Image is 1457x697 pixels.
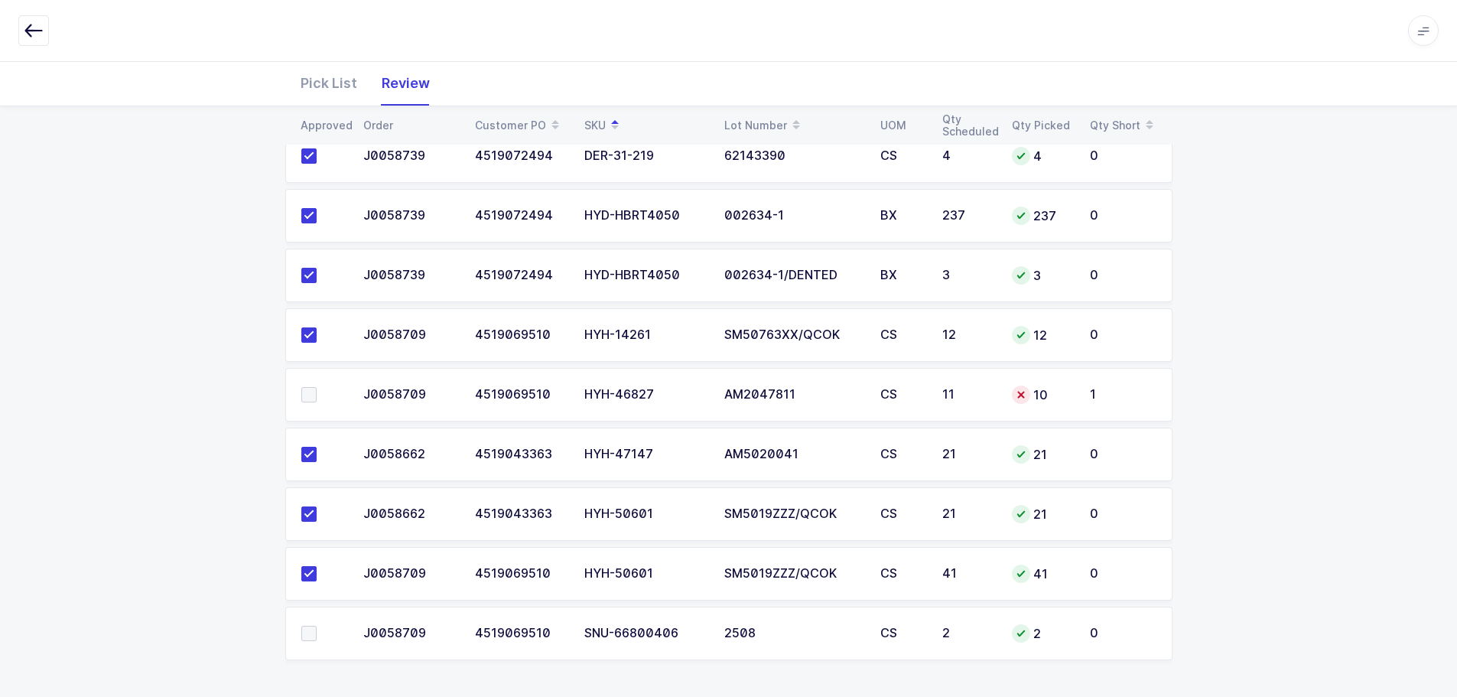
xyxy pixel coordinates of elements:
[724,112,862,138] div: Lot Number
[1090,112,1163,138] div: Qty Short
[369,61,442,106] div: Review
[1090,567,1156,581] div: 0
[1012,386,1072,404] div: 10
[1090,448,1156,461] div: 0
[942,113,994,138] div: Qty Scheduled
[942,627,994,640] div: 2
[1090,328,1156,342] div: 0
[942,567,994,581] div: 41
[880,119,924,132] div: UOM
[1012,266,1072,285] div: 3
[1090,149,1156,163] div: 0
[1090,209,1156,223] div: 0
[724,448,862,461] div: AM5020041
[363,448,457,461] div: J0058662
[475,627,566,640] div: 4519069510
[584,328,706,342] div: HYH-14261
[475,388,566,402] div: 4519069510
[942,328,994,342] div: 12
[942,149,994,163] div: 4
[724,507,862,521] div: SM5019ZZZ/QCOK
[1012,119,1072,132] div: Qty Picked
[288,61,369,106] div: Pick List
[363,119,457,132] div: Order
[584,149,706,163] div: DER-31-219
[1090,627,1156,640] div: 0
[1012,147,1072,165] div: 4
[880,507,924,521] div: CS
[880,269,924,282] div: BX
[475,112,566,138] div: Customer PO
[1012,326,1072,344] div: 12
[1012,624,1072,643] div: 2
[363,627,457,640] div: J0058709
[724,328,862,342] div: SM50763XX/QCOK
[724,209,862,223] div: 002634-1
[1012,565,1072,583] div: 41
[475,269,566,282] div: 4519072494
[475,448,566,461] div: 4519043363
[880,567,924,581] div: CS
[724,149,862,163] div: 62143390
[584,627,706,640] div: SNU-66800406
[880,627,924,640] div: CS
[724,269,862,282] div: 002634-1/DENTED
[584,448,706,461] div: HYH-47147
[1090,269,1156,282] div: 0
[584,112,706,138] div: SKU
[724,567,862,581] div: SM5019ZZZ/QCOK
[475,149,566,163] div: 4519072494
[724,627,862,640] div: 2508
[363,388,457,402] div: J0058709
[475,328,566,342] div: 4519069510
[584,507,706,521] div: HYH-50601
[880,328,924,342] div: CS
[724,388,862,402] div: AM2047811
[942,507,994,521] div: 21
[475,507,566,521] div: 4519043363
[880,388,924,402] div: CS
[584,209,706,223] div: HYD-HBRT4050
[1012,207,1072,225] div: 237
[942,209,994,223] div: 237
[1012,505,1072,523] div: 21
[363,209,457,223] div: J0058739
[880,149,924,163] div: CS
[942,388,994,402] div: 11
[363,149,457,163] div: J0058739
[363,567,457,581] div: J0058709
[363,507,457,521] div: J0058662
[1090,507,1156,521] div: 0
[475,209,566,223] div: 4519072494
[880,448,924,461] div: CS
[1090,388,1156,402] div: 1
[363,328,457,342] div: J0058709
[584,567,706,581] div: HYH-50601
[942,448,994,461] div: 21
[942,269,994,282] div: 3
[475,567,566,581] div: 4519069510
[363,269,457,282] div: J0058739
[880,209,924,223] div: BX
[584,269,706,282] div: HYD-HBRT4050
[301,119,345,132] div: Approved
[584,388,706,402] div: HYH-46827
[1012,445,1072,464] div: 21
